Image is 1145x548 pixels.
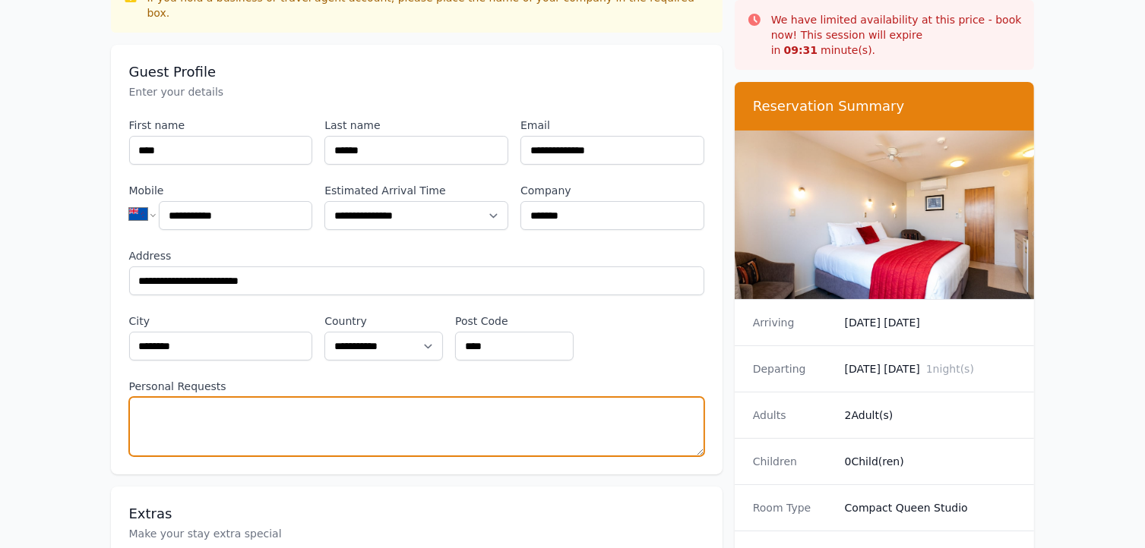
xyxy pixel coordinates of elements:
dd: 0 Child(ren) [845,454,1017,469]
p: Make your stay extra special [129,526,704,541]
label: Last name [324,118,508,133]
label: First name [129,118,313,133]
label: City [129,313,313,329]
dd: Compact Queen Studio [845,500,1017,515]
dd: [DATE] [DATE] [845,361,1017,376]
label: Post Code [455,313,574,329]
dt: Arriving [753,315,833,330]
dt: Adults [753,408,833,423]
label: Estimated Arrival Time [324,183,508,198]
dt: Room Type [753,500,833,515]
h3: Reservation Summary [753,97,1017,115]
label: Country [324,313,443,329]
img: Compact Queen Studio [735,131,1035,299]
span: 1 night(s) [926,363,974,375]
dt: Departing [753,361,833,376]
label: Address [129,248,704,263]
p: We have limited availability at this price - book now! This session will expire in minute(s). [771,12,1023,58]
h3: Guest Profile [129,63,704,81]
label: Email [520,118,704,133]
dd: [DATE] [DATE] [845,315,1017,330]
p: Enter your details [129,84,704,99]
label: Mobile [129,183,313,198]
dd: 2 Adult(s) [845,408,1017,423]
dt: Children [753,454,833,469]
label: Personal Requests [129,379,704,394]
strong: 09 : 31 [784,44,818,56]
h3: Extras [129,505,704,523]
label: Company [520,183,704,198]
